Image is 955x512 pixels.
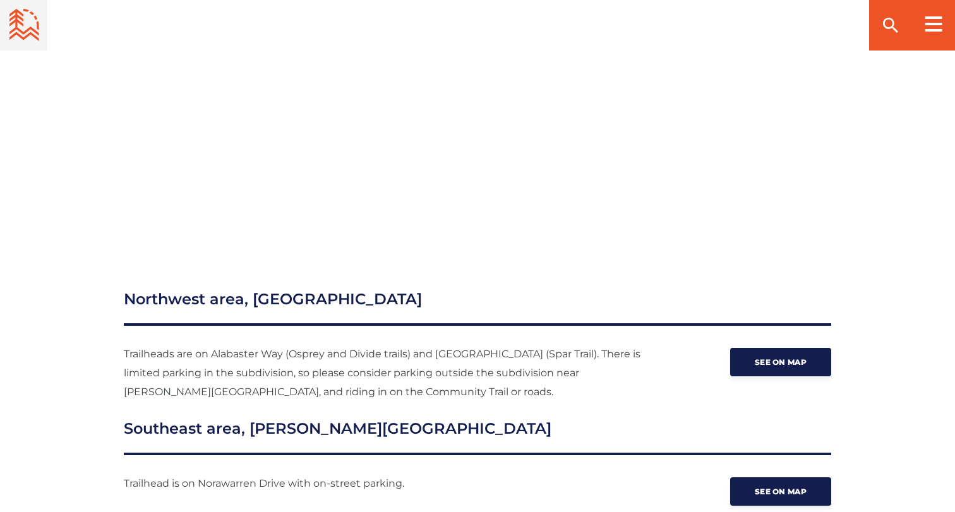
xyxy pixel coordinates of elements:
[730,348,831,376] a: See on map
[755,487,807,496] span: See on map
[730,477,831,506] a: See on map
[124,345,648,402] p: Trailheads are on Alabaster Way (Osprey and Divide trails) and [GEOGRAPHIC_DATA] (Spar Trail). Th...
[124,288,831,326] h3: Northwest area, [GEOGRAPHIC_DATA]
[124,474,648,493] p: Trailhead is on Norawarren Drive with on-street parking.
[755,357,807,367] span: See on map
[880,15,901,35] ion-icon: search
[124,417,831,455] h3: Southeast area, [PERSON_NAME][GEOGRAPHIC_DATA]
